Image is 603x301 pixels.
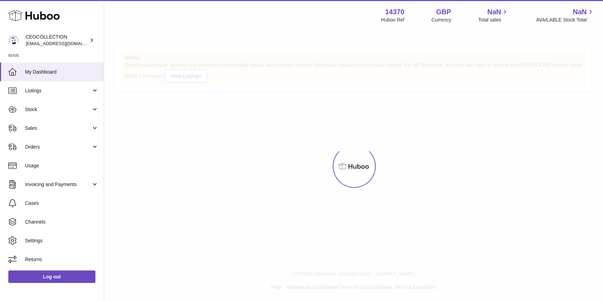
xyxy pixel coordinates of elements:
a: NaN AVAILABLE Stock Total [536,7,595,23]
span: Cases [25,200,99,207]
span: Orders [25,144,91,150]
span: NaN [573,7,587,17]
span: NaN [487,7,501,17]
span: Sales [25,125,91,132]
strong: GBP [436,7,451,17]
a: NaN Total sales [478,7,509,23]
span: Total sales [478,17,509,23]
div: CEOCOLLECTION [26,34,88,47]
strong: 14370 [385,7,405,17]
span: [EMAIL_ADDRESS][DOMAIN_NAME] [26,41,102,46]
span: AVAILABLE Stock Total [536,17,595,23]
span: Usage [25,162,99,169]
span: Returns [25,256,99,263]
img: internalAdmin-14370@internal.huboo.com [8,35,19,45]
span: Stock [25,106,91,113]
span: Invoicing and Payments [25,181,91,188]
a: Log out [8,270,95,283]
span: My Dashboard [25,69,99,75]
div: Currency [432,17,451,23]
span: Listings [25,87,91,94]
div: Huboo Ref [381,17,405,23]
span: Channels [25,219,99,225]
span: Settings [25,237,99,244]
